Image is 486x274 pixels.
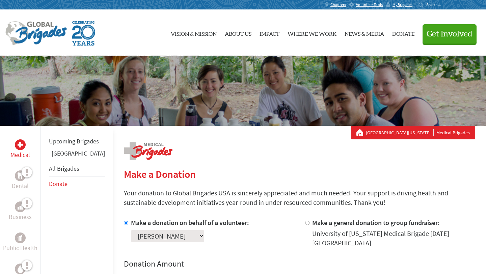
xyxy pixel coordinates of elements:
[3,243,37,253] p: Public Health
[345,15,384,50] a: News & Media
[15,170,26,181] div: Dental
[9,201,32,222] a: BusinessBusiness
[330,2,346,7] span: Chapters
[3,232,37,253] a: Public HealthPublic Health
[312,218,440,227] label: Make a general donation to group fundraiser:
[356,2,383,7] span: Volunteer Tools
[12,181,29,191] p: Dental
[393,2,412,7] span: MyBrigades
[10,150,30,160] p: Medical
[171,15,217,50] a: Vision & Mission
[426,2,446,7] input: Search...
[15,232,26,243] div: Public Health
[18,142,23,147] img: Medical
[49,176,105,191] li: Donate
[312,229,476,248] div: University of [US_STATE] Medical Brigade [DATE] [GEOGRAPHIC_DATA]
[49,134,105,149] li: Upcoming Brigades
[49,165,79,172] a: All Brigades
[12,170,29,191] a: DentalDental
[18,204,23,210] img: Business
[427,30,473,38] span: Get Involved
[225,15,251,50] a: About Us
[124,168,475,180] h2: Make a Donation
[49,137,99,145] a: Upcoming Brigades
[15,201,26,212] div: Business
[49,161,105,176] li: All Brigades
[423,24,477,44] button: Get Involved
[52,149,105,157] a: [GEOGRAPHIC_DATA]
[18,235,23,241] img: Public Health
[49,149,105,161] li: Panama
[356,129,470,136] div: Medical Brigades
[18,265,23,273] img: Water
[5,21,67,46] img: Global Brigades Logo
[18,172,23,179] img: Dental
[124,258,475,269] h4: Donation Amount
[9,212,32,222] p: Business
[288,15,336,50] a: Where We Work
[49,180,67,188] a: Donate
[366,129,434,136] a: [GEOGRAPHIC_DATA][US_STATE]
[124,142,172,160] img: logo-medical.png
[131,218,249,227] label: Make a donation on behalf of a volunteer:
[72,21,95,46] img: Global Brigades Celebrating 20 Years
[260,15,279,50] a: Impact
[392,15,414,50] a: Donate
[10,139,30,160] a: MedicalMedical
[15,139,26,150] div: Medical
[124,188,475,207] p: Your donation to Global Brigades USA is sincerely appreciated and much needed! Your support is dr...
